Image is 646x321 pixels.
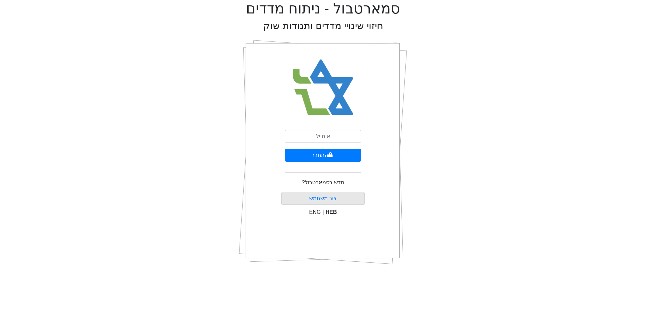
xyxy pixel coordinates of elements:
h2: חיזוי שינויי מדדים ותנודות שוק [263,20,383,32]
img: Smart Bull [287,51,360,125]
p: חדש בסמארטבול? [302,179,344,187]
input: אימייל [285,130,361,143]
button: צור משתמש [281,192,365,205]
span: ENG [309,209,321,215]
a: צור משתמש [309,195,337,201]
span: HEB [326,209,337,215]
button: התחבר [285,149,361,162]
span: | [322,209,324,215]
